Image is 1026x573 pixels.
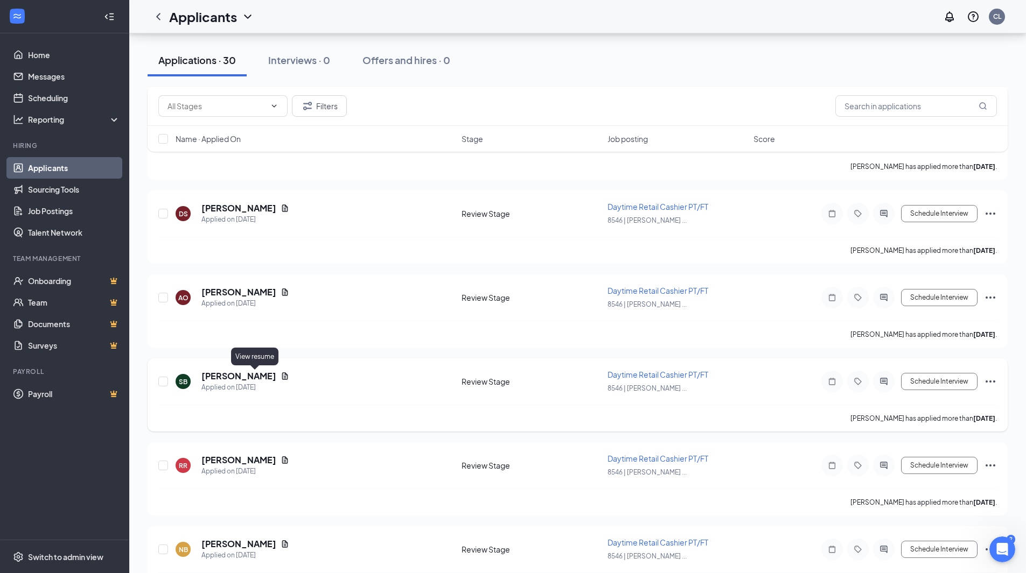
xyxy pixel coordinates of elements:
a: SurveysCrown [28,335,120,356]
svg: Filter [301,100,314,112]
svg: Note [826,209,839,218]
svg: Document [281,288,289,296]
span: Daytime Retail Cashier PT/FT [608,454,708,463]
div: Review Stage [462,460,601,471]
span: Daytime Retail Cashier PT/FT [608,537,708,547]
h5: [PERSON_NAME] [201,202,276,214]
svg: ActiveChat [877,377,890,386]
span: Daytime Retail Cashier PT/FT [608,202,708,211]
div: Applied on [DATE] [201,466,289,477]
input: Search in applications [835,95,997,117]
h5: [PERSON_NAME] [201,454,276,466]
svg: Note [826,293,839,302]
svg: Tag [851,293,864,302]
svg: Tag [851,545,864,554]
svg: QuestionInfo [967,10,980,23]
h5: [PERSON_NAME] [201,286,276,298]
b: [DATE] [973,330,995,338]
svg: Tag [851,461,864,470]
div: Reporting [28,114,121,125]
span: Stage [462,133,483,144]
span: Daytime Retail Cashier PT/FT [608,286,708,295]
a: Job Postings [28,200,120,222]
a: PayrollCrown [28,383,120,405]
span: Score [753,133,775,144]
div: CL [993,12,1001,21]
div: Review Stage [462,292,601,303]
svg: Settings [13,551,24,562]
svg: Document [281,540,289,548]
b: [DATE] [973,498,995,506]
svg: Ellipses [984,207,997,220]
button: Schedule Interview [901,457,978,474]
div: 2 [1007,535,1015,544]
div: View resume [231,348,278,365]
svg: Analysis [13,114,24,125]
svg: WorkstreamLogo [12,11,23,22]
svg: Collapse [104,11,115,22]
div: Payroll [13,367,118,376]
span: 8546 | [PERSON_NAME] ... [608,300,687,308]
div: Review Stage [462,544,601,555]
span: Name · Applied On [176,133,241,144]
div: Offers and hires · 0 [362,53,450,67]
div: Applied on [DATE] [201,550,289,561]
svg: Note [826,377,839,386]
a: OnboardingCrown [28,270,120,292]
span: Daytime Retail Cashier PT/FT [608,370,708,379]
div: Applied on [DATE] [201,214,289,225]
div: AO [178,293,189,302]
svg: Ellipses [984,543,997,556]
h1: Applicants [169,8,237,26]
div: Review Stage [462,208,601,219]
svg: Note [826,545,839,554]
button: Filter Filters [292,95,347,117]
h5: [PERSON_NAME] [201,370,276,382]
a: Talent Network [28,222,120,243]
button: Schedule Interview [901,541,978,558]
span: 8546 | [PERSON_NAME] ... [608,468,687,476]
svg: Document [281,204,289,213]
svg: Document [281,456,289,464]
a: Scheduling [28,87,120,109]
svg: Tag [851,209,864,218]
svg: ActiveChat [877,545,890,554]
svg: Notifications [943,10,956,23]
div: Review Stage [462,376,601,387]
div: Switch to admin view [28,551,103,562]
svg: ChevronDown [241,10,254,23]
div: Team Management [13,254,118,263]
svg: Document [281,372,289,380]
span: 8546 | [PERSON_NAME] ... [608,384,687,392]
a: Sourcing Tools [28,179,120,200]
div: RR [179,461,187,470]
h5: [PERSON_NAME] [201,538,276,550]
p: [PERSON_NAME] has applied more than . [850,330,997,339]
b: [DATE] [973,162,995,171]
p: [PERSON_NAME] has applied more than . [850,162,997,171]
button: Schedule Interview [901,205,978,222]
a: ChevronLeft [152,10,165,23]
svg: Ellipses [984,459,997,472]
div: Applied on [DATE] [201,382,289,393]
button: Schedule Interview [901,289,978,306]
svg: Note [826,461,839,470]
a: TeamCrown [28,292,120,313]
div: NB [179,545,188,554]
div: DS [179,209,188,218]
a: Messages [28,66,120,87]
p: [PERSON_NAME] has applied more than . [850,498,997,507]
svg: ActiveChat [877,461,890,470]
svg: Ellipses [984,291,997,304]
svg: Ellipses [984,375,997,388]
div: Applied on [DATE] [201,298,289,309]
input: All Stages [167,100,266,112]
a: Home [28,44,120,66]
a: Applicants [28,157,120,179]
span: 8546 | [PERSON_NAME] ... [608,216,687,224]
span: Job posting [608,133,648,144]
b: [DATE] [973,414,995,422]
b: [DATE] [973,246,995,254]
div: Interviews · 0 [268,53,330,67]
svg: MagnifyingGlass [979,102,987,110]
